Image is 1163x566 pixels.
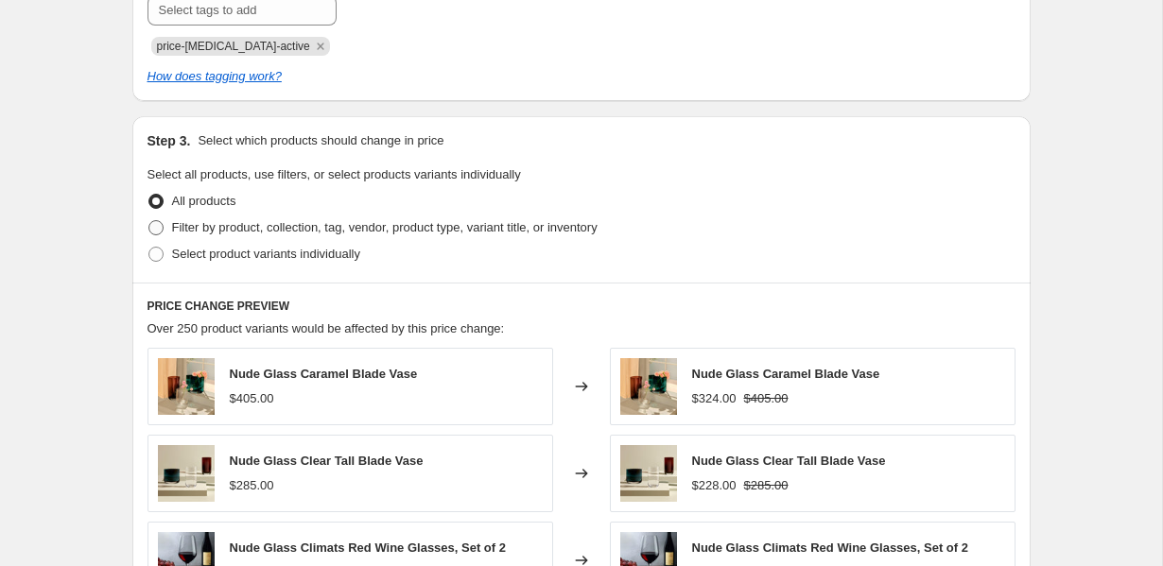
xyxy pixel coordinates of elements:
[230,454,424,468] span: Nude Glass Clear Tall Blade Vase
[148,131,191,150] h2: Step 3.
[172,220,598,234] span: Filter by product, collection, tag, vendor, product type, variant title, or inventory
[230,540,506,555] span: Nude Glass Climats Red Wine Glasses, Set of 2
[172,194,236,208] span: All products
[148,321,505,335] span: Over 250 product variants would be affected by this price change:
[692,540,968,555] span: Nude Glass Climats Red Wine Glasses, Set of 2
[148,69,282,83] a: How does tagging work?
[148,299,1015,314] h6: PRICE CHANGE PREVIEW
[692,476,737,495] div: $228.00
[172,247,360,261] span: Select product variants individually
[692,454,886,468] span: Nude Glass Clear Tall Blade Vase
[620,445,677,502] img: N_3316_1100x_e06ab9cd-82ba-41c3-b49a-14e2d4939717_80x.jpg
[692,367,880,381] span: Nude Glass Caramel Blade Vase
[230,389,274,408] div: $405.00
[158,358,215,415] img: Blade_Vase_Regular_Blade_Vase_Tall_Opti_Vase_Tall_1100x_e5a28857-616b-47fd-ba01-f39fbd143ba7_80x.jpg
[744,476,789,495] strike: $285.00
[692,389,737,408] div: $324.00
[158,445,215,502] img: N_3316_1100x_e06ab9cd-82ba-41c3-b49a-14e2d4939717_80x.jpg
[148,167,521,181] span: Select all products, use filters, or select products variants individually
[230,367,418,381] span: Nude Glass Caramel Blade Vase
[230,476,274,495] div: $285.00
[198,131,443,150] p: Select which products should change in price
[620,358,677,415] img: Blade_Vase_Regular_Blade_Vase_Tall_Opti_Vase_Tall_1100x_e5a28857-616b-47fd-ba01-f39fbd143ba7_80x.jpg
[312,38,329,55] button: Remove price-change-job-active
[744,389,789,408] strike: $405.00
[157,40,310,53] span: price-change-job-active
